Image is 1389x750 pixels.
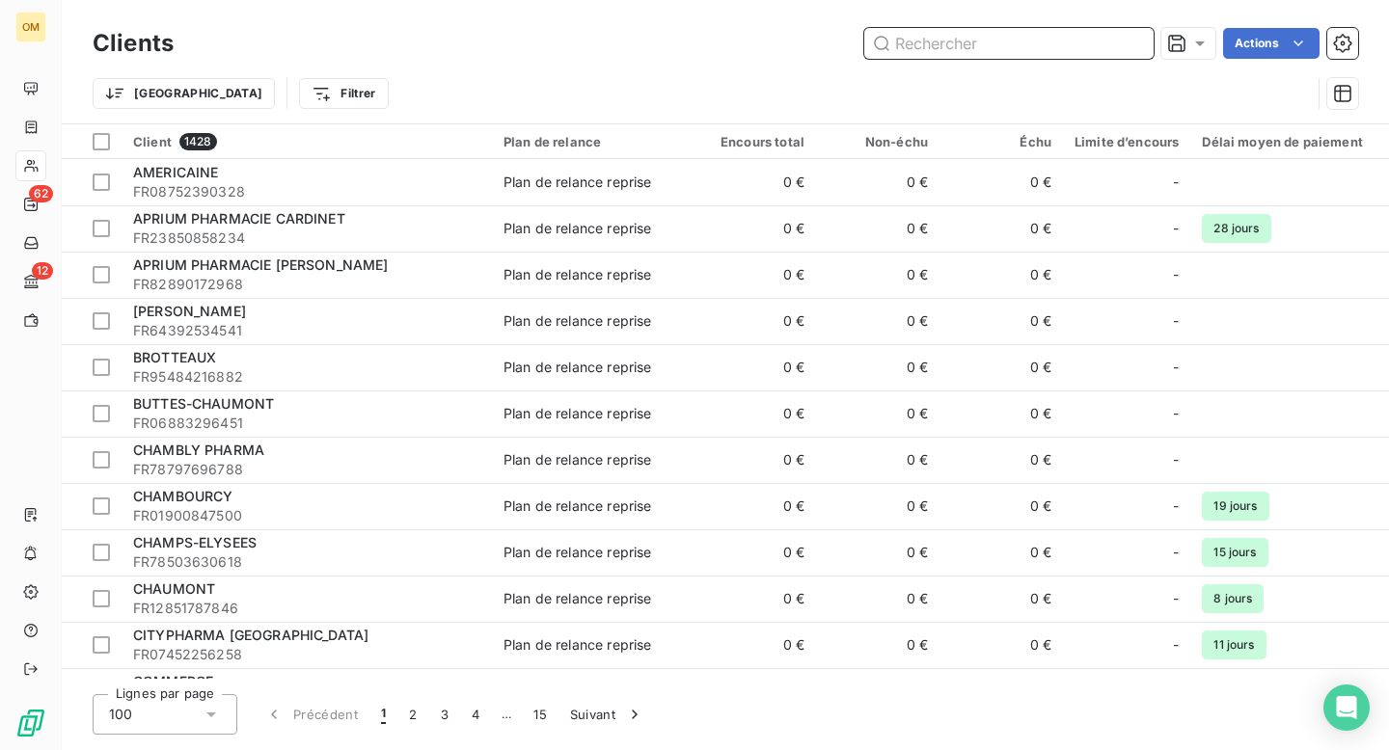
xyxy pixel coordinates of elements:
[109,705,132,724] span: 100
[1075,134,1179,149] div: Limite d’encours
[816,390,940,437] td: 0 €
[133,599,480,618] span: FR12851787846
[1173,543,1179,562] span: -
[940,529,1063,576] td: 0 €
[816,298,940,344] td: 0 €
[940,344,1063,390] td: 0 €
[15,12,46,42] div: OM
[1202,492,1268,521] span: 19 jours
[940,668,1063,714] td: 0 €
[133,134,172,149] span: Client
[504,358,651,377] div: Plan de relance reprise
[693,298,816,344] td: 0 €
[133,552,480,572] span: FR78503630618
[133,488,233,504] span: CHAMBOURCY
[460,694,491,735] button: 4
[133,506,480,525] span: FR01900847500
[940,483,1063,529] td: 0 €
[940,298,1063,344] td: 0 €
[693,668,816,714] td: 0 €
[179,133,217,150] span: 1428
[29,185,53,202] span: 62
[1202,630,1266,659] span: 11 jours
[816,483,940,529] td: 0 €
[133,349,216,365] span: BROTTEAUX
[504,635,651,655] div: Plan de relance reprise
[504,265,651,284] div: Plan de relance reprise
[864,28,1154,59] input: Rechercher
[693,437,816,483] td: 0 €
[693,205,816,252] td: 0 €
[693,622,816,668] td: 0 €
[133,673,213,689] span: COMMERCE
[693,483,816,529] td: 0 €
[1173,496,1179,516] span: -
[951,134,1051,149] div: Échu
[940,205,1063,252] td: 0 €
[1202,214,1270,243] span: 28 jours
[1223,28,1320,59] button: Actions
[133,460,480,479] span: FR78797696788
[940,622,1063,668] td: 0 €
[1173,589,1179,608] span: -
[397,694,428,735] button: 2
[1173,404,1179,423] span: -
[32,262,53,280] span: 12
[504,134,681,149] div: Plan de relance
[133,580,215,597] span: CHAUMONT
[381,705,386,724] span: 1
[816,668,940,714] td: 0 €
[1323,684,1370,731] div: Open Intercom Messenger
[133,228,480,248] span: FR23850858234
[693,390,816,437] td: 0 €
[491,699,522,730] span: …
[133,321,480,340] span: FR64392534541
[93,78,275,109] button: [GEOGRAPHIC_DATA]
[1173,173,1179,192] span: -
[1173,358,1179,377] span: -
[133,534,257,550] span: CHAMPS-ELYSEES
[504,543,651,562] div: Plan de relance reprise
[693,529,816,576] td: 0 €
[133,414,480,433] span: FR06883296451
[133,395,274,412] span: BUTTES-CHAUMONT
[133,627,368,643] span: CITYPHARMA [GEOGRAPHIC_DATA]
[828,134,928,149] div: Non-échu
[816,437,940,483] td: 0 €
[522,694,558,735] button: 15
[558,694,656,735] button: Suivant
[133,303,246,319] span: [PERSON_NAME]
[940,159,1063,205] td: 0 €
[1173,219,1179,238] span: -
[93,26,174,61] h3: Clients
[504,589,651,608] div: Plan de relance reprise
[816,576,940,622] td: 0 €
[369,694,397,735] button: 1
[816,205,940,252] td: 0 €
[816,622,940,668] td: 0 €
[133,442,264,458] span: CHAMBLY PHARMA
[133,645,480,664] span: FR07452256258
[1173,311,1179,331] span: -
[940,437,1063,483] td: 0 €
[429,694,460,735] button: 3
[253,694,369,735] button: Précédent
[504,450,651,469] div: Plan de relance reprise
[1173,635,1179,655] span: -
[1202,538,1267,567] span: 15 jours
[504,173,651,192] div: Plan de relance reprise
[816,529,940,576] td: 0 €
[15,708,46,738] img: Logo LeanPay
[133,210,345,227] span: APRIUM PHARMACIE CARDINET
[940,252,1063,298] td: 0 €
[133,164,219,180] span: AMERICAINE
[693,344,816,390] td: 0 €
[940,576,1063,622] td: 0 €
[704,134,804,149] div: Encours total
[504,496,651,516] div: Plan de relance reprise
[693,576,816,622] td: 0 €
[504,404,651,423] div: Plan de relance reprise
[1202,584,1264,613] span: 8 jours
[1173,450,1179,469] span: -
[133,275,480,294] span: FR82890172968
